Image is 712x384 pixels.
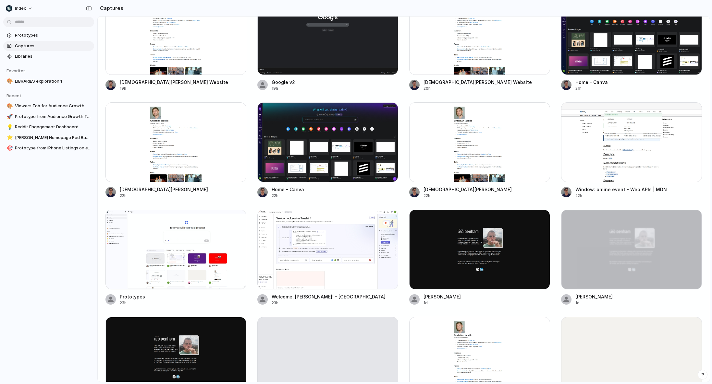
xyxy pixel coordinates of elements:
[7,102,11,110] div: 🎨
[272,193,304,199] div: 22h
[3,52,94,61] a: Libraries
[3,112,94,122] a: 🚀Prototype from Audience Growth Tools
[120,186,208,193] div: [DEMOGRAPHIC_DATA][PERSON_NAME]
[15,78,92,85] span: LIBRARIES exploration 1
[120,79,228,86] div: [DEMOGRAPHIC_DATA][PERSON_NAME] Website
[7,145,11,152] div: 🎯
[6,93,21,98] span: Recent
[15,32,92,39] span: Prototypes
[3,41,94,51] a: Captures
[15,145,92,151] span: Prototype from iPhone Listings on eBay
[575,186,667,193] div: Window: online event - Web APIs | MDN
[120,86,228,91] div: 19h
[3,133,94,143] a: ⭐[PERSON_NAME] Homepage Red Background
[575,300,613,306] div: 1d
[6,124,12,130] button: 💡
[120,193,208,199] div: 22h
[424,293,461,300] div: [PERSON_NAME]
[272,300,386,306] div: 23h
[15,124,92,130] span: Reddit Engagement Dashboard
[15,43,92,49] span: Captures
[7,113,11,120] div: 🚀
[3,3,36,14] button: Index
[272,293,386,300] div: Welcome, [PERSON_NAME]! - [GEOGRAPHIC_DATA]
[15,103,92,109] span: Viewers Tab for Audience Growth
[424,186,512,193] div: [DEMOGRAPHIC_DATA][PERSON_NAME]
[6,113,12,120] button: 🚀
[6,78,12,85] button: 🎨
[6,68,26,73] span: Favorites
[15,5,26,12] span: Index
[3,143,94,153] a: 🎯Prototype from iPhone Listings on eBay
[97,4,123,12] h2: Captures
[424,86,532,91] div: 20h
[3,101,94,111] a: 🎨Viewers Tab for Audience Growth
[3,76,94,86] a: 🎨LIBRARIES exploration 1
[15,53,92,60] span: Libraries
[424,300,461,306] div: 1d
[120,300,145,306] div: 23h
[7,134,11,141] div: ⭐
[575,193,667,199] div: 22h
[272,186,304,193] div: Home - Canva
[7,123,11,131] div: 💡
[15,134,92,141] span: [PERSON_NAME] Homepage Red Background
[3,122,94,132] a: 💡Reddit Engagement Dashboard
[575,293,613,300] div: [PERSON_NAME]
[3,30,94,40] a: Prototypes
[575,79,608,86] div: Home - Canva
[7,77,11,85] div: 🎨
[120,293,145,300] div: Prototypes
[272,79,295,86] div: Google v2
[424,193,512,199] div: 22h
[6,134,12,141] button: ⭐
[424,79,532,86] div: [DEMOGRAPHIC_DATA][PERSON_NAME] Website
[15,113,92,120] span: Prototype from Audience Growth Tools
[6,103,12,109] button: 🎨
[272,86,295,91] div: 19h
[575,86,608,91] div: 21h
[6,145,12,151] button: 🎯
